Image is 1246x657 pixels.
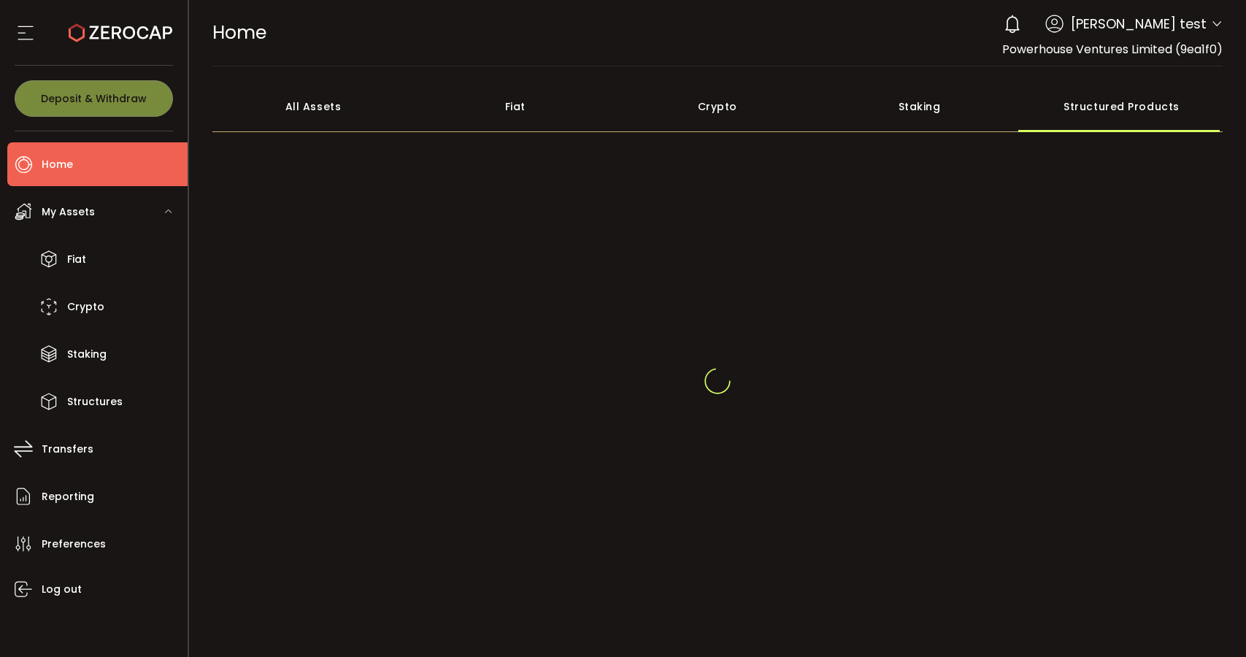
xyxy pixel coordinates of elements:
span: Reporting [42,486,94,507]
span: Log out [42,579,82,600]
span: [PERSON_NAME] test [1071,14,1207,34]
span: Staking [67,344,107,365]
span: Deposit & Withdraw [41,93,147,104]
span: Powerhouse Ventures Limited (9ea1f0) [1002,41,1223,58]
span: Preferences [42,534,106,555]
span: Structures [67,391,123,412]
div: Crypto [616,81,818,132]
span: Crypto [67,296,104,318]
div: Fiat [414,81,616,132]
div: All Assets [212,81,415,132]
span: Home [212,20,266,45]
div: Structured Products [1020,81,1223,132]
span: Home [42,154,73,175]
span: My Assets [42,201,95,223]
div: Staking [818,81,1020,132]
span: Transfers [42,439,93,460]
button: Deposit & Withdraw [15,80,173,117]
span: Fiat [67,249,86,270]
